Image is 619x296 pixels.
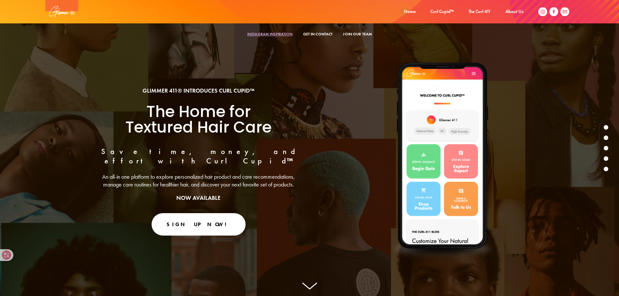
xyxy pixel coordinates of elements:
a: Home [404,6,416,17]
a: Curl Cupid™ [430,6,454,17]
h1: The Home for Textured Hair Care [93,105,304,136]
a: Instagram Inspiration [247,30,293,38]
a: About Us [505,9,524,15]
strong: GLIMMER 411® INTRODUCES CURL CUPID™ [142,87,254,94]
img: Glimmer 411® [49,6,75,18]
img: home-mockup-mobile.svg [374,63,511,274]
strong: NOW AVAILABLE [176,194,221,201]
p: An all-in one platform to explore personalized hair product and care recommendations, manage care... [93,173,304,188]
a: Sign Up Now! [152,213,245,236]
a: Join Our Team [343,32,372,37]
a: The Curl 411 [468,6,491,17]
h3: Save time, money, and effort with Curl Cupid [93,147,304,166]
strong: ™ [287,156,293,165]
a: Get in Contact [303,32,333,37]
